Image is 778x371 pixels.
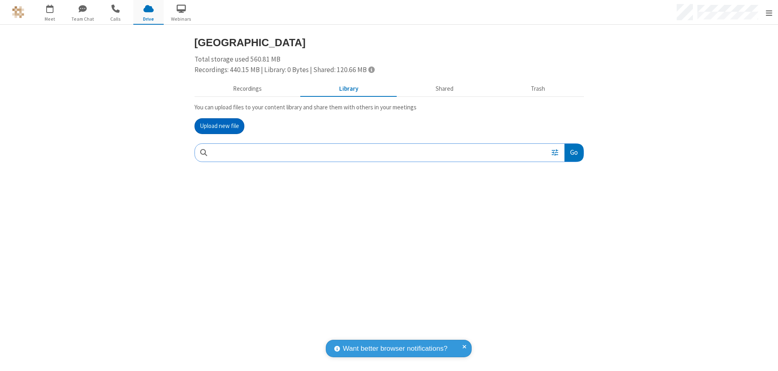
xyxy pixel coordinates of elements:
[343,343,447,354] span: Want better browser notifications?
[12,6,24,18] img: QA Selenium DO NOT DELETE OR CHANGE
[194,54,584,75] div: Total storage used 560.81 MB
[194,103,584,112] p: You can upload files to your content library and share them with others in your meetings
[368,66,374,73] span: Totals displayed include files that have been moved to the trash.
[301,81,397,97] button: Content library
[194,118,244,134] button: Upload new file
[133,15,164,23] span: Drive
[194,81,301,97] button: Recorded meetings
[35,15,65,23] span: Meet
[194,65,584,75] div: Recordings: 440.15 MB | Library: 0 Bytes | Shared: 120.66 MB
[564,144,583,162] button: Go
[397,81,492,97] button: Shared during meetings
[166,15,197,23] span: Webinars
[68,15,98,23] span: Team Chat
[100,15,131,23] span: Calls
[492,81,584,97] button: Trash
[194,37,584,48] h3: [GEOGRAPHIC_DATA]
